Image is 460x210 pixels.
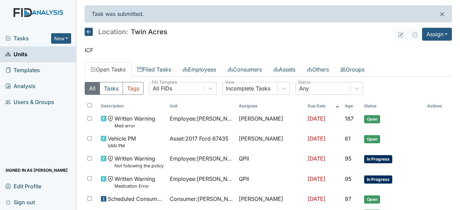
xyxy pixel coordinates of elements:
[345,155,352,162] span: 95
[361,100,424,112] th: Toggle SortBy
[364,175,392,184] span: In Progress
[364,155,392,163] span: In Progress
[131,62,177,77] a: Filed Tasks
[85,28,167,36] h5: Twin Acres
[5,181,41,191] span: Edit Profile
[114,123,155,129] small: Med error
[108,195,164,203] span: Scheduled Consumer Chart Review
[299,84,309,92] div: Any
[236,132,305,152] td: [PERSON_NAME]
[170,114,233,123] span: Employee : [PERSON_NAME]
[364,195,380,204] span: Open
[177,62,222,77] a: Employees
[108,143,136,149] small: VAN PM
[114,183,155,189] small: Medication Error
[439,9,445,19] span: ×
[236,152,305,172] td: QPII
[5,34,51,42] a: Tasks
[114,114,155,129] span: Written Warning Med error
[170,154,233,163] span: Employee : [PERSON_NAME][GEOGRAPHIC_DATA]
[433,6,452,22] button: ×
[85,82,144,95] div: Type filter
[268,62,301,77] a: Assets
[308,195,326,202] span: [DATE]
[342,100,361,112] th: Toggle SortBy
[364,135,380,143] span: Open
[85,82,100,95] button: All
[345,175,352,182] span: 95
[5,65,40,76] span: Templates
[5,49,27,60] span: Units
[153,84,172,92] div: All FIDs
[305,100,342,112] th: Toggle SortBy
[170,195,233,203] span: Consumer : [PERSON_NAME]
[236,172,305,192] td: QPII
[98,28,128,35] span: Location:
[114,163,164,169] small: Not following the policy for medication
[308,135,326,142] span: [DATE]
[236,192,305,206] td: [PERSON_NAME]
[236,112,305,132] td: [PERSON_NAME]
[108,134,136,149] span: Vehicle PM VAN PM
[167,100,236,112] th: Toggle SortBy
[222,62,268,77] a: Consumers
[301,62,335,77] a: Others
[236,100,305,112] th: Assignee
[170,134,229,143] span: Asset : 2017 Ford 67435
[123,82,144,95] button: Tags
[5,197,35,207] span: Sign out
[85,62,131,77] a: Open Tasks
[345,195,351,202] span: 87
[5,165,68,175] span: Signed in as [PERSON_NAME]
[114,175,155,189] span: Written Warning Medication Error
[5,81,36,91] span: Analysis
[87,103,92,107] input: Toggle All Rows Selected
[85,46,452,54] p: ICF
[98,100,167,112] th: Toggle SortBy
[364,115,380,123] span: Open
[100,82,123,95] button: Tasks
[424,100,452,112] th: Actions
[422,28,452,41] button: Assign
[345,135,351,142] span: 61
[5,97,54,107] span: Users & Groups
[85,5,452,22] div: Task was submitted.
[170,175,233,183] span: Employee : [PERSON_NAME]
[114,154,164,169] span: Written Warning Not following the policy for medication
[335,62,370,77] a: Groups
[51,33,71,44] button: New
[308,155,326,162] span: [DATE]
[308,115,326,122] span: [DATE]
[308,175,326,182] span: [DATE]
[226,84,270,92] div: Incomplete Tasks
[345,115,354,122] span: 187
